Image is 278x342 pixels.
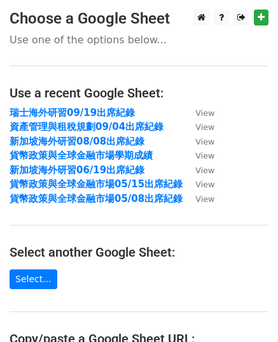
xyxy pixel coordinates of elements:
[10,85,268,101] h4: Use a recent Google Sheet:
[10,107,135,118] a: 瑞士海外研習09/19出席紀錄
[10,150,153,161] a: 貨幣政策與全球金融市場學期成績
[183,193,214,204] a: View
[195,137,214,146] small: View
[10,245,268,260] h4: Select another Google Sheet:
[183,178,214,190] a: View
[183,121,214,132] a: View
[10,164,144,176] a: 新加坡海外研習06/19出席紀錄
[10,121,163,132] a: 資產管理與租稅規劃09/04出席紀錄
[195,166,214,175] small: View
[10,33,268,46] p: Use one of the options below...
[214,281,278,342] iframe: Chat Widget
[195,122,214,132] small: View
[183,150,214,161] a: View
[195,151,214,160] small: View
[183,164,214,176] a: View
[10,10,268,28] h3: Choose a Google Sheet
[195,194,214,204] small: View
[183,107,214,118] a: View
[183,136,214,147] a: View
[10,178,183,190] a: 貨幣政策與全球金融市場05/15出席紀錄
[10,193,183,204] a: 貨幣政策與全球金融市場05/08出席紀錄
[195,108,214,118] small: View
[195,180,214,189] small: View
[10,269,57,289] a: Select...
[10,136,144,147] a: 新加坡海外研習08/08出席紀錄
